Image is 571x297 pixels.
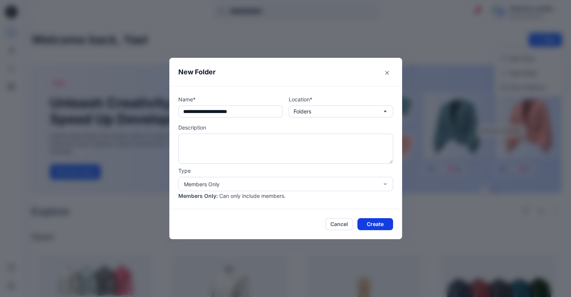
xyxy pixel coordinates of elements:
[219,192,286,200] p: Can only include members.
[325,218,353,230] button: Cancel
[184,180,378,188] div: Members Only
[294,107,311,116] p: Folders
[381,67,393,79] button: Close
[178,192,218,200] p: Members Only :
[169,58,402,86] header: New Folder
[178,95,283,103] p: Name*
[178,124,393,131] p: Description
[357,218,393,230] button: Create
[289,106,393,118] button: Folders
[178,167,393,175] p: Type
[289,95,393,103] p: Location*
